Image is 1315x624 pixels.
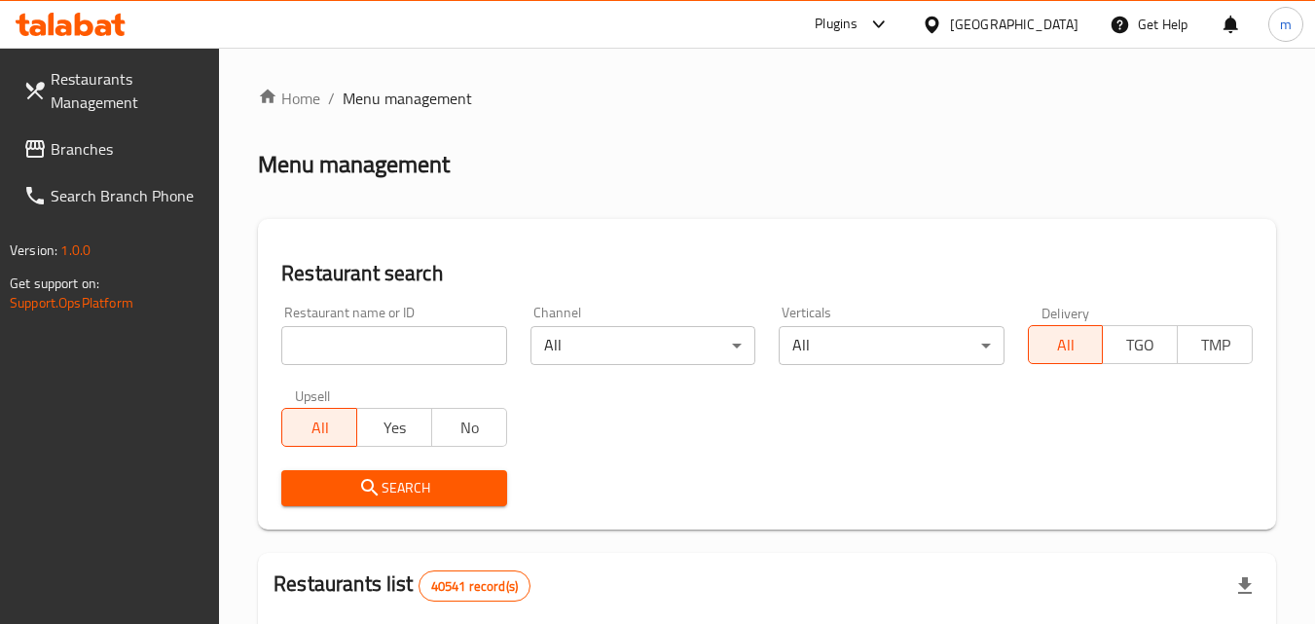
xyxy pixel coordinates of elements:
a: Restaurants Management [8,55,220,126]
a: Branches [8,126,220,172]
h2: Restaurants list [274,569,530,602]
a: Support.OpsPlatform [10,290,133,315]
span: All [1037,331,1096,359]
span: TGO [1111,331,1170,359]
span: All [290,414,349,442]
a: Search Branch Phone [8,172,220,219]
span: Version: [10,238,57,263]
span: TMP [1186,331,1245,359]
button: TMP [1177,325,1253,364]
span: 1.0.0 [60,238,91,263]
div: All [779,326,1004,365]
button: All [1028,325,1104,364]
input: Search for restaurant name or ID.. [281,326,506,365]
h2: Menu management [258,149,450,180]
a: Home [258,87,320,110]
div: Export file [1222,563,1268,609]
span: Branches [51,137,204,161]
button: All [281,408,357,447]
li: / [328,87,335,110]
label: Delivery [1041,306,1090,319]
span: Yes [365,414,424,442]
label: Upsell [295,388,331,402]
h2: Restaurant search [281,259,1253,288]
span: No [440,414,499,442]
nav: breadcrumb [258,87,1276,110]
span: Restaurants Management [51,67,204,114]
div: All [530,326,755,365]
span: 40541 record(s) [420,577,530,596]
span: m [1280,14,1292,35]
div: Plugins [815,13,858,36]
div: Total records count [419,570,530,602]
button: TGO [1102,325,1178,364]
span: Search [297,476,491,500]
button: Search [281,470,506,506]
span: Menu management [343,87,472,110]
button: No [431,408,507,447]
button: Yes [356,408,432,447]
span: Get support on: [10,271,99,296]
span: Search Branch Phone [51,184,204,207]
div: [GEOGRAPHIC_DATA] [950,14,1078,35]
